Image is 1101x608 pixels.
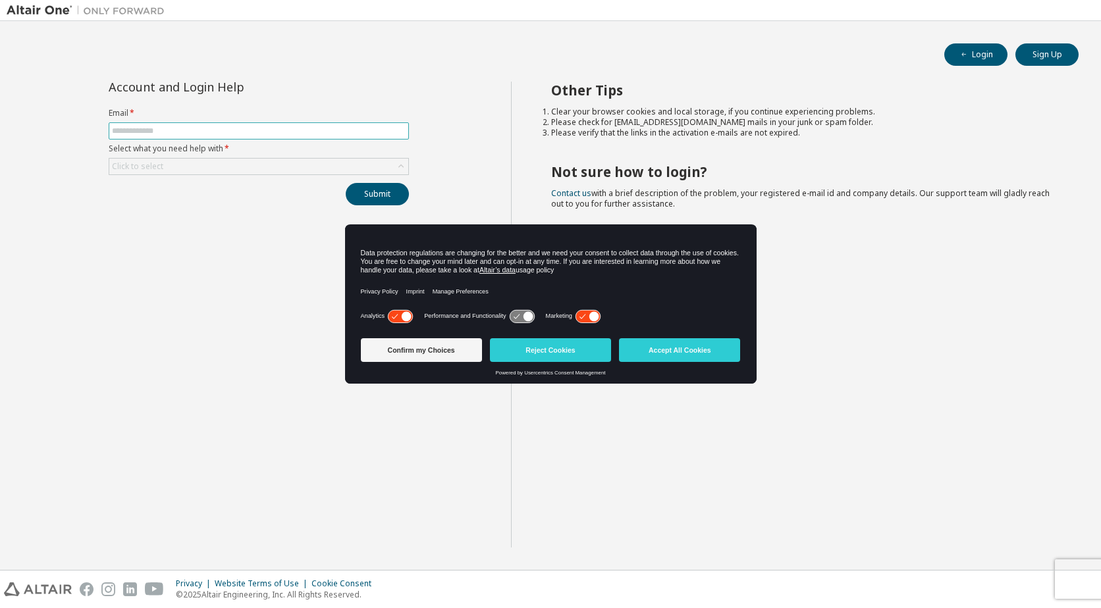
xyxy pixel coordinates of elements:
[80,582,94,596] img: facebook.svg
[176,578,215,589] div: Privacy
[1015,43,1079,66] button: Sign Up
[109,82,349,92] div: Account and Login Help
[109,108,409,118] label: Email
[551,117,1056,128] li: Please check for [EMAIL_ADDRESS][DOMAIN_NAME] mails in your junk or spam folder.
[4,582,72,596] img: altair_logo.svg
[7,4,171,17] img: Altair One
[551,163,1056,180] h2: Not sure how to login?
[145,582,164,596] img: youtube.svg
[311,578,379,589] div: Cookie Consent
[944,43,1007,66] button: Login
[551,82,1056,99] h2: Other Tips
[112,161,163,172] div: Click to select
[123,582,137,596] img: linkedin.svg
[176,589,379,600] p: © 2025 Altair Engineering, Inc. All Rights Reserved.
[551,107,1056,117] li: Clear your browser cookies and local storage, if you continue experiencing problems.
[551,188,1050,209] span: with a brief description of the problem, your registered e-mail id and company details. Our suppo...
[101,582,115,596] img: instagram.svg
[109,143,409,154] label: Select what you need help with
[215,578,311,589] div: Website Terms of Use
[109,159,408,174] div: Click to select
[551,188,591,199] a: Contact us
[551,128,1056,138] li: Please verify that the links in the activation e-mails are not expired.
[346,183,409,205] button: Submit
